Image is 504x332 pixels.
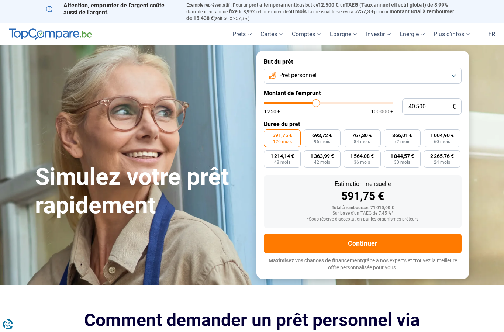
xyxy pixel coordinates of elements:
[394,160,410,165] span: 30 mois
[354,160,370,165] span: 36 mois
[345,2,448,8] span: TAEG (Taux annuel effectif global) de 8,99%
[274,160,290,165] span: 48 mois
[270,205,456,211] div: Total à rembourser: 71 010,00 €
[269,257,362,263] span: Maximisez vos chances de financement
[394,139,410,144] span: 72 mois
[310,153,334,159] span: 1 363,99 €
[270,217,456,222] div: *Sous réserve d'acceptation par les organismes prêteurs
[256,23,287,45] a: Cartes
[264,68,462,84] button: Prêt personnel
[452,104,456,110] span: €
[249,2,296,8] span: prêt à tempérament
[371,109,393,114] span: 100 000 €
[272,133,292,138] span: 591,75 €
[325,23,362,45] a: Épargne
[264,234,462,253] button: Continuer
[270,153,294,159] span: 1 214,14 €
[229,8,238,14] span: fixe
[228,23,256,45] a: Prêts
[314,139,330,144] span: 96 mois
[46,2,177,16] p: Attention, emprunter de l'argent coûte aussi de l'argent.
[350,153,374,159] span: 1 564,08 €
[434,139,450,144] span: 60 mois
[395,23,429,45] a: Énergie
[35,163,248,220] h1: Simulez votre prêt rapidement
[264,90,462,97] label: Montant de l'emprunt
[392,133,412,138] span: 866,01 €
[318,2,338,8] span: 12.500 €
[312,133,332,138] span: 693,72 €
[434,160,450,165] span: 24 mois
[484,23,500,45] a: fr
[362,23,395,45] a: Investir
[354,139,370,144] span: 84 mois
[314,160,330,165] span: 42 mois
[429,23,474,45] a: Plus d'infos
[270,181,456,187] div: Estimation mensuelle
[273,139,292,144] span: 120 mois
[186,2,458,21] p: Exemple représentatif : Pour un tous but de , un (taux débiteur annuel de 8,99%) et une durée de ...
[9,28,92,40] img: TopCompare
[287,23,325,45] a: Comptes
[186,8,454,21] span: montant total à rembourser de 15.438 €
[357,8,374,14] span: 257,3 €
[352,133,372,138] span: 767,30 €
[264,109,280,114] span: 1 250 €
[430,133,454,138] span: 1 004,90 €
[430,153,454,159] span: 2 265,76 €
[279,71,317,79] span: Prêt personnel
[270,191,456,202] div: 591,75 €
[264,257,462,272] p: grâce à nos experts et trouvez la meilleure offre personnalisée pour vous.
[390,153,414,159] span: 1 844,57 €
[270,211,456,216] div: Sur base d'un TAEG de 7,45 %*
[264,121,462,128] label: Durée du prêt
[288,8,307,14] span: 60 mois
[264,58,462,65] label: But du prêt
